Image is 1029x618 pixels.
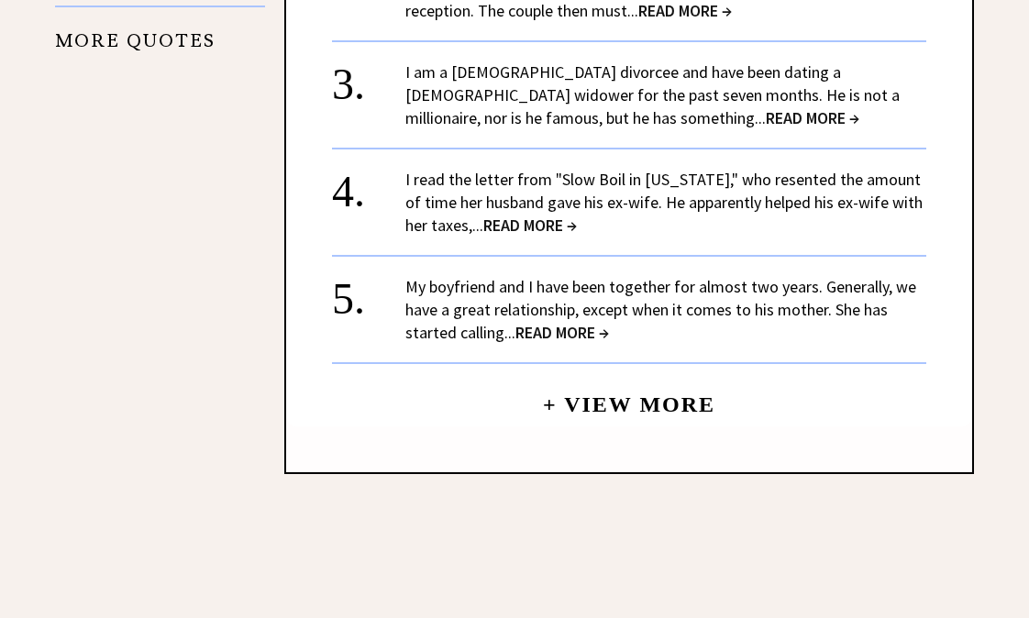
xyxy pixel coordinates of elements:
[332,61,405,94] div: 3.
[483,215,577,236] span: READ MORE →
[405,169,923,236] a: I read the letter from "Slow Boil in [US_STATE]," who resented the amount of time her husband gav...
[405,61,900,128] a: I am a [DEMOGRAPHIC_DATA] divorcee and have been dating a [DEMOGRAPHIC_DATA] widower for the past...
[766,107,859,128] span: READ MORE →
[543,377,715,416] a: + View More
[55,16,216,51] a: MORE QUOTES
[332,168,405,202] div: 4.
[405,276,916,343] a: My boyfriend and I have been together for almost two years. Generally, we have a great relationsh...
[332,275,405,309] div: 5.
[515,322,609,343] span: READ MORE →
